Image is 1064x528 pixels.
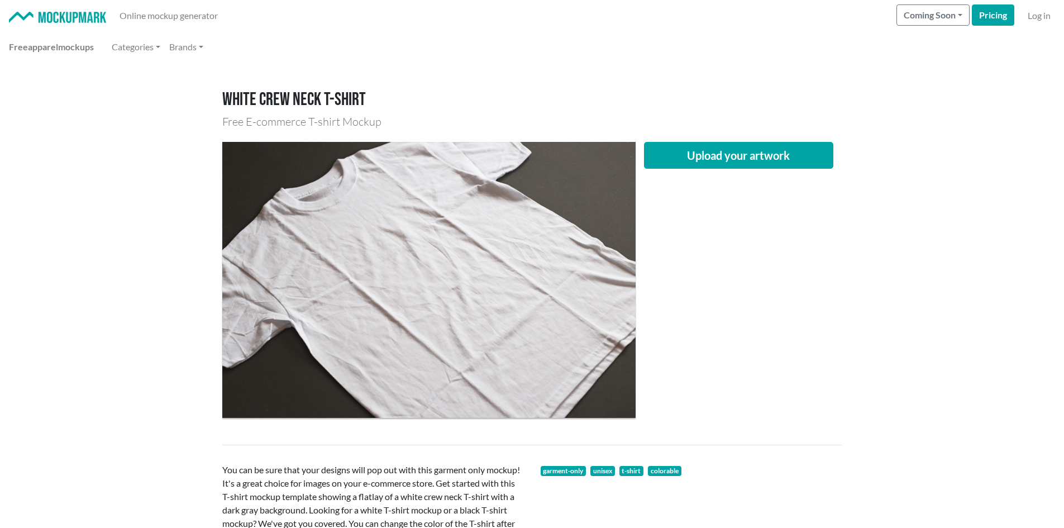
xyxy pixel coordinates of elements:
a: Pricing [972,4,1014,26]
span: unisex [590,466,615,476]
h1: White crew neck T-shirt [222,89,842,111]
button: Upload your artwork [644,142,834,169]
img: flatlay of a white crew neck T-shirt with a dark gray background [222,142,636,417]
a: Online mockup generator [115,4,222,27]
h3: Free E-commerce T-shirt Mockup [222,115,842,129]
button: Coming Soon [896,4,970,26]
span: colorable [648,466,681,476]
a: t-shirt [619,466,644,476]
img: Mockup Mark [9,12,106,23]
a: Freeapparelmockups [4,36,98,58]
a: Brands [165,36,208,58]
a: Categories [107,36,165,58]
a: Log in [1023,4,1055,27]
span: apparel [28,41,58,52]
a: garment-only [541,466,586,476]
